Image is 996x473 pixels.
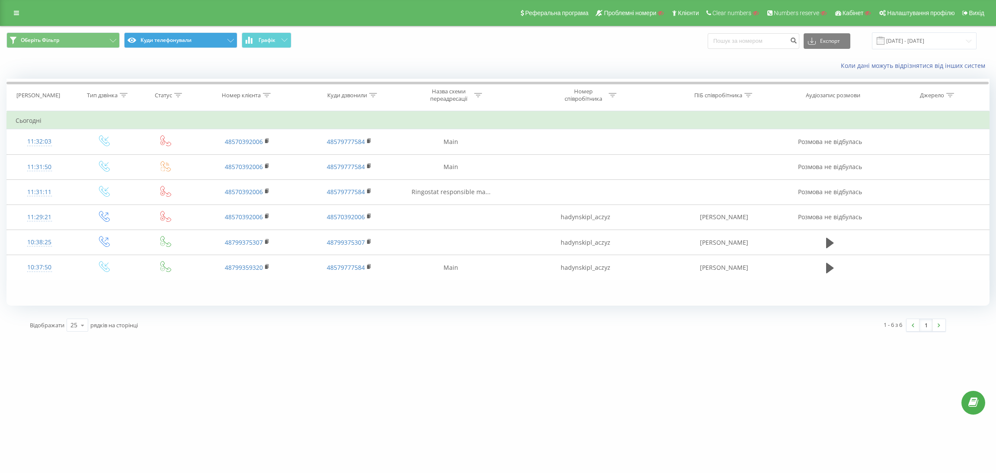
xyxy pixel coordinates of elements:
[90,321,138,329] span: рядків на сторінці
[398,154,504,179] td: Main
[16,159,63,176] div: 11:31:50
[798,137,862,146] span: Розмова не відбулась
[804,33,850,49] button: Експорт
[694,92,742,99] div: ПІБ співробітника
[969,10,984,16] span: Вихід
[16,259,63,276] div: 10:37:50
[124,32,237,48] button: Куди телефонували
[920,92,944,99] div: Джерело
[412,188,491,196] span: Ringostat responsible ma...
[887,10,954,16] span: Налаштування профілю
[225,188,263,196] a: 48570392006
[798,188,862,196] span: Розмова не відбулась
[225,163,263,171] a: 48570392006
[259,37,275,43] span: Графік
[841,61,990,70] a: Коли дані можуть відрізнятися вiд інших систем
[16,92,60,99] div: [PERSON_NAME]
[604,10,656,16] span: Проблемні номери
[504,255,667,280] td: hadynskipl_aczyz
[667,205,781,230] td: [PERSON_NAME]
[6,32,120,48] button: Оберіть Фільтр
[21,37,59,44] span: Оберіть Фільтр
[884,320,902,329] div: 1 - 6 з 6
[70,321,77,329] div: 25
[225,238,263,246] a: 48799375307
[667,255,781,280] td: [PERSON_NAME]
[525,10,589,16] span: Реферальна програма
[155,92,172,99] div: Статус
[327,238,365,246] a: 48799375307
[667,230,781,255] td: [PERSON_NAME]
[16,234,63,251] div: 10:38:25
[843,10,864,16] span: Кабінет
[712,10,751,16] span: Clear numbers
[919,319,932,331] a: 1
[327,213,365,221] a: 48570392006
[426,88,472,102] div: Назва схеми переадресації
[242,32,291,48] button: Графік
[774,10,819,16] span: Numbers reserve
[504,205,667,230] td: hadynskipl_aczyz
[327,163,365,171] a: 48579777584
[560,88,607,102] div: Номер співробітника
[16,184,63,201] div: 11:31:11
[87,92,118,99] div: Тип дзвінка
[225,137,263,146] a: 48570392006
[16,209,63,226] div: 11:29:21
[504,230,667,255] td: hadynskipl_aczyz
[398,129,504,154] td: Main
[327,263,365,272] a: 48579777584
[30,321,64,329] span: Відображати
[7,112,990,129] td: Сьогодні
[398,255,504,280] td: Main
[327,92,367,99] div: Куди дзвонили
[16,133,63,150] div: 11:32:03
[798,213,862,221] span: Розмова не відбулась
[708,33,799,49] input: Пошук за номером
[222,92,261,99] div: Номер клієнта
[225,213,263,221] a: 48570392006
[327,137,365,146] a: 48579777584
[327,188,365,196] a: 48579777584
[678,10,699,16] span: Клієнти
[806,92,860,99] div: Аудіозапис розмови
[798,163,862,171] span: Розмова не відбулась
[225,263,263,272] a: 48799359320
